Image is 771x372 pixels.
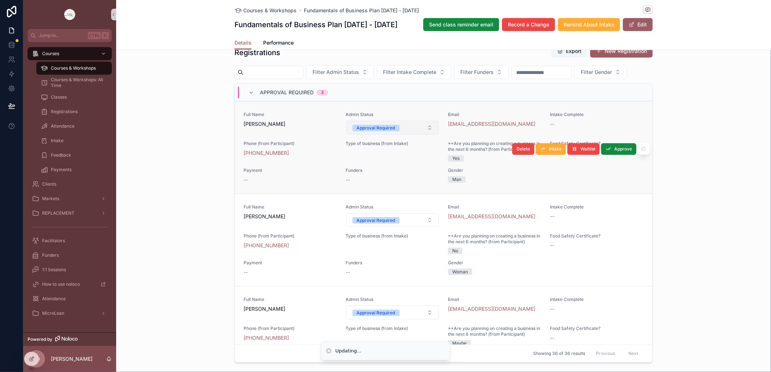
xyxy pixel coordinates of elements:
[36,76,112,89] a: Courses & Workshops: All Time
[263,36,294,51] a: Performance
[51,123,74,129] span: Attendance
[36,105,112,118] a: Registrations
[357,217,395,224] div: Approval Required
[51,109,78,115] span: Registrations
[590,45,653,58] button: New Registration
[42,181,56,187] span: Clients
[28,336,52,342] span: Powered by
[244,260,337,266] span: Payment
[614,146,632,152] span: Approve
[550,334,555,342] span: --
[42,51,59,57] span: Courses
[550,242,555,249] span: --
[448,233,542,245] span: **Are you planning on creating a business in the next 6 months? (from Participant)
[448,213,535,220] a: [EMAIL_ADDRESS][DOMAIN_NAME]
[28,278,112,291] a: How to use noloco
[51,138,64,144] span: Intake
[28,192,112,205] a: Markets
[244,176,248,183] span: --
[313,69,359,76] span: Filter Admin Status
[558,18,620,31] button: Remind About Intake
[244,326,337,331] span: Phone (from Participant)
[244,233,337,239] span: Phone (from Participant)
[502,18,555,31] button: Record a Change
[346,168,440,173] span: Funders
[28,47,112,60] a: Courses
[452,155,460,162] div: Yes
[244,305,337,313] span: [PERSON_NAME]
[452,176,461,183] div: Man
[28,292,112,305] a: Attendance
[28,207,112,220] a: REPLACEMENT
[357,310,395,316] div: Approval Required
[567,143,600,155] button: Waitlist
[549,146,562,152] span: Intake
[601,143,636,155] button: Approve
[536,143,566,155] button: Intake
[517,146,530,152] span: Delete
[244,149,289,157] a: [PHONE_NUMBER]
[39,33,85,38] span: Jump to...
[244,269,248,276] span: --
[263,39,294,46] span: Performance
[51,77,105,88] span: Courses & Workshops: All Time
[575,65,627,79] button: Select Button
[244,120,337,128] span: [PERSON_NAME]
[460,69,494,76] span: Filter Funders
[377,65,451,79] button: Select Button
[244,242,289,249] a: [PHONE_NUMBER]
[346,260,440,266] span: Funders
[581,69,612,76] span: Filter Gender
[550,120,555,128] span: --
[28,307,112,320] a: MicroLoan
[42,310,64,316] span: MicroLoan
[42,267,66,273] span: 1:1 Sessions
[550,326,644,331] span: Food Safety Certificate?
[42,252,59,258] span: Funders
[346,269,350,276] span: --
[23,332,116,346] a: Powered by
[64,9,76,20] img: App logo
[244,297,337,302] span: Full Name
[550,305,555,313] span: --
[346,306,439,319] button: Select Button
[244,141,337,146] span: Phone (from Participant)
[51,65,96,71] span: Courses & Workshops
[234,47,280,58] h1: Registrations
[36,120,112,133] a: Attendance
[448,260,542,266] span: Gender
[42,238,65,244] span: Facilitators
[346,233,440,239] span: Type of business (from Intake)
[36,134,112,147] a: Intake
[234,39,252,46] span: Details
[243,7,297,14] span: Courses & Workshops
[28,249,112,262] a: Funders
[51,167,72,173] span: Payments
[448,112,542,117] span: Email
[36,62,112,75] a: Courses & Workshops
[28,234,112,247] a: Facilitators
[454,65,509,79] button: Select Button
[335,347,362,355] div: Updating...
[28,178,112,191] a: Clients
[346,326,440,331] span: Type of business (from Intake)
[580,146,595,152] span: Waitlist
[551,45,587,58] button: Export
[304,7,419,14] a: Fundamentals of Business Plan [DATE] - [DATE]
[512,143,534,155] button: Delete
[234,7,297,14] a: Courses & Workshops
[42,196,59,202] span: Markets
[36,91,112,104] a: Classes
[346,213,439,227] button: Select Button
[244,204,337,210] span: Full Name
[346,297,440,302] span: Admin Status
[448,141,542,152] span: **Are you planning on creating a business in the next 6 months? (from Participant)
[623,18,653,31] button: Edit
[42,296,66,302] span: Attendance
[508,21,549,28] span: Record a Change
[28,263,112,276] a: 1:1 Sessions
[448,326,542,337] span: **Are you planning on creating a business in the next 6 months? (from Participant)
[346,141,440,146] span: Type of business (from Intake)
